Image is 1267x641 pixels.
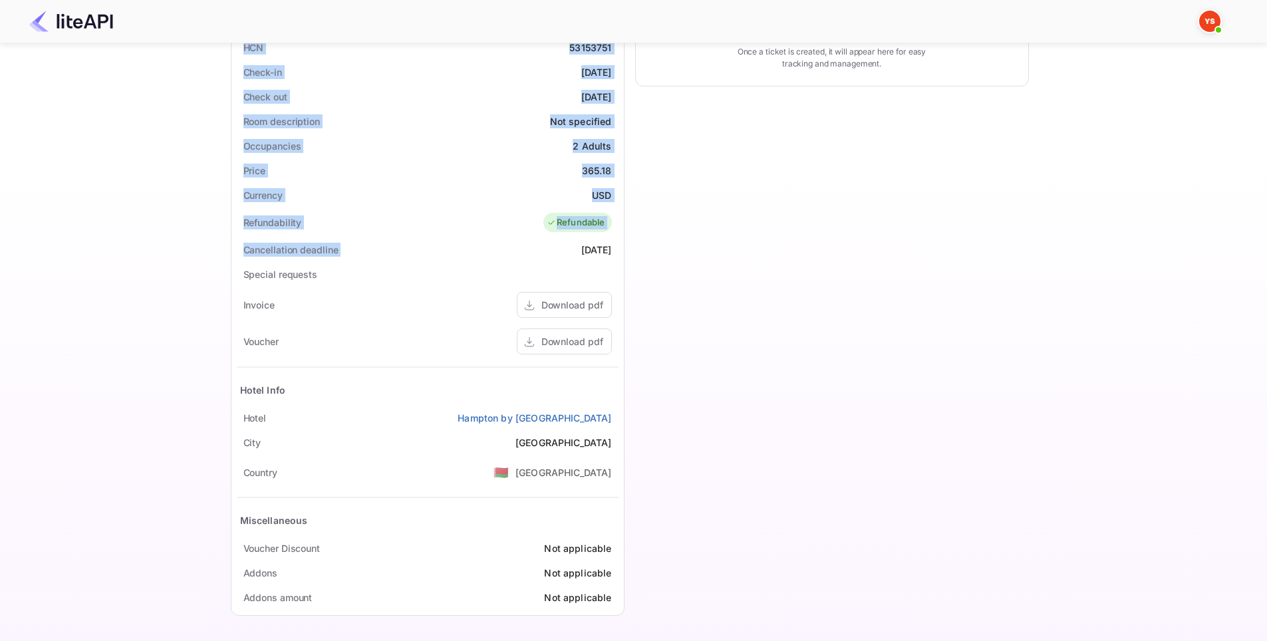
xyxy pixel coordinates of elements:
div: [DATE] [581,90,612,104]
div: HCN [243,41,264,55]
div: 2 Adults [573,139,611,153]
div: Price [243,164,266,178]
div: Addons [243,566,277,580]
div: [DATE] [581,65,612,79]
div: [GEOGRAPHIC_DATA] [515,436,612,449]
div: Refundable [547,216,605,229]
div: Check out [243,90,287,104]
img: Yandex Support [1199,11,1220,32]
div: 53153751 [569,41,611,55]
div: Country [243,465,277,479]
div: Download pdf [541,298,603,312]
div: Voucher [243,334,279,348]
div: Hotel Info [240,383,286,397]
a: Hampton by [GEOGRAPHIC_DATA] [458,411,611,425]
div: Not applicable [544,541,611,555]
div: Refundability [243,215,302,229]
div: Occupancies [243,139,301,153]
div: Voucher Discount [243,541,320,555]
div: [GEOGRAPHIC_DATA] [515,465,612,479]
span: United States [493,460,509,484]
div: Invoice [243,298,275,312]
div: Hotel [243,411,267,425]
div: Miscellaneous [240,513,308,527]
div: Cancellation deadline [243,243,339,257]
div: [DATE] [581,243,612,257]
div: Special requests [243,267,317,281]
div: Not applicable [544,566,611,580]
div: 365.18 [582,164,612,178]
div: Currency [243,188,283,202]
div: USD [592,188,611,202]
div: Room description [243,114,320,128]
p: Once a ticket is created, it will appear here for easy tracking and management. [727,46,937,70]
img: LiteAPI Logo [29,11,113,32]
div: Download pdf [541,334,603,348]
div: Not specified [550,114,612,128]
div: Addons amount [243,590,313,604]
div: Not applicable [544,590,611,604]
div: City [243,436,261,449]
div: Check-in [243,65,282,79]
